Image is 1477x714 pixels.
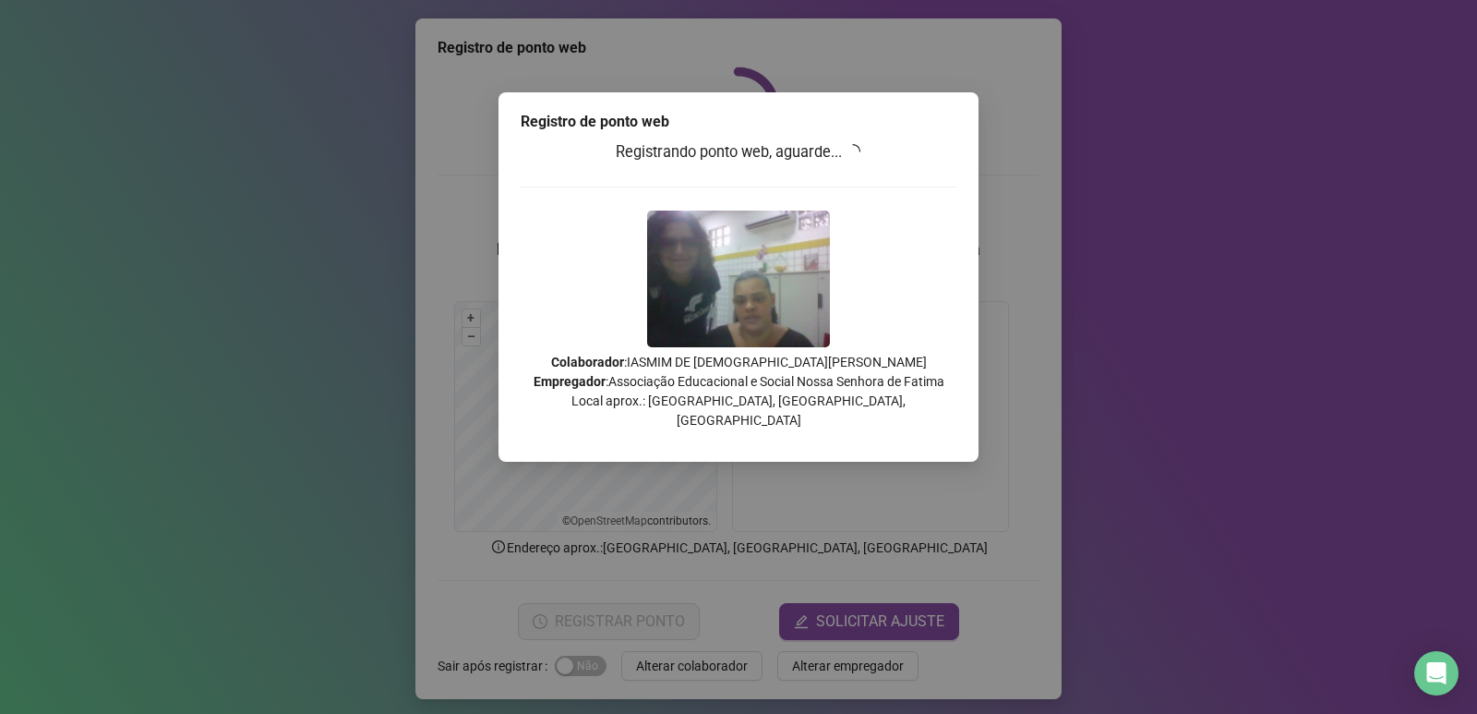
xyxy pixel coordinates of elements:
[647,211,830,347] img: 9k=
[534,374,606,389] strong: Empregador
[846,144,860,159] span: loading
[551,355,624,369] strong: Colaborador
[1414,651,1459,696] div: Open Intercom Messenger
[521,111,956,133] div: Registro de ponto web
[521,353,956,430] p: : IASMIM DE [DEMOGRAPHIC_DATA][PERSON_NAME] : Associação Educacional e Social Nossa Senhora de Fa...
[521,140,956,164] h3: Registrando ponto web, aguarde...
